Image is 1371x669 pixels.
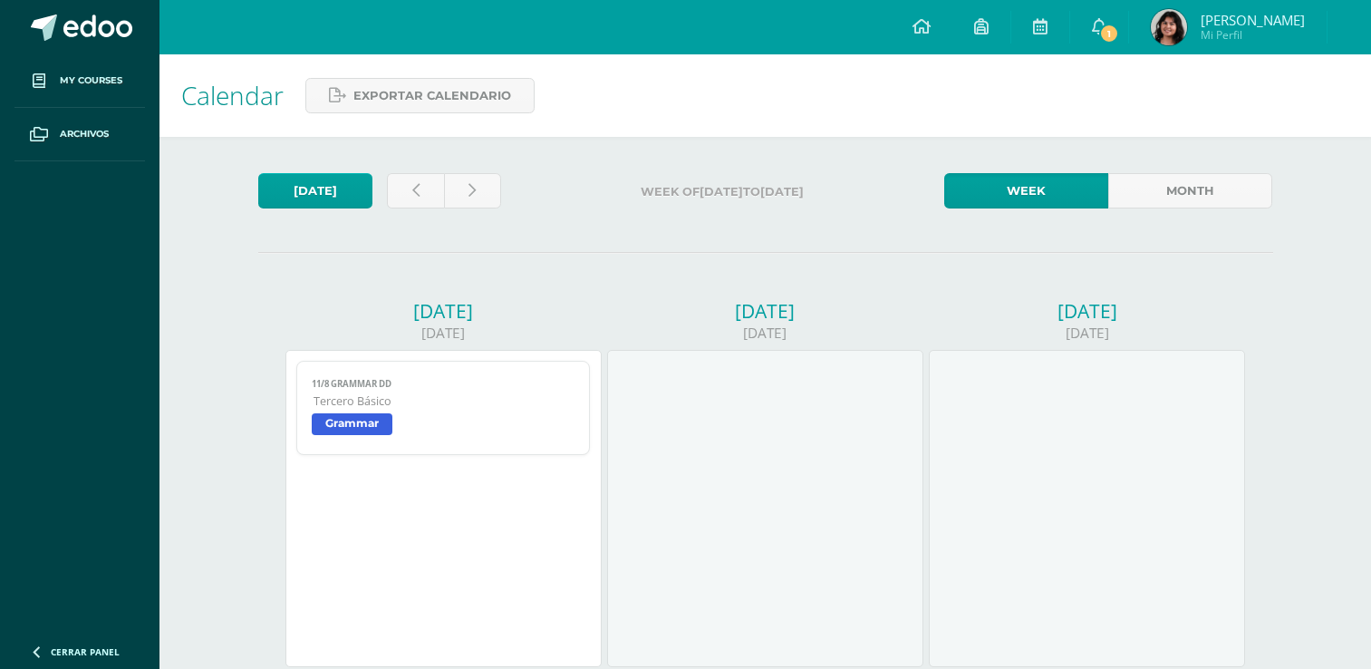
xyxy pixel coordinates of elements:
[312,378,575,390] span: 11/8 Grammar DD
[944,173,1108,208] a: Week
[1201,27,1305,43] span: Mi Perfil
[1108,173,1272,208] a: Month
[60,127,109,141] span: Archivos
[305,78,535,113] a: Exportar calendario
[285,324,602,343] div: [DATE]
[607,324,923,343] div: [DATE]
[607,298,923,324] div: [DATE]
[285,298,602,324] div: [DATE]
[929,298,1245,324] div: [DATE]
[1099,24,1119,44] span: 1
[14,108,145,161] a: Archivos
[314,393,575,409] span: Tercero Básico
[181,78,284,112] span: Calendar
[51,645,120,658] span: Cerrar panel
[353,79,511,112] span: Exportar calendario
[1201,11,1305,29] span: [PERSON_NAME]
[760,185,804,199] strong: [DATE]
[516,173,930,210] label: Week of to
[700,185,743,199] strong: [DATE]
[258,173,372,208] a: [DATE]
[296,361,591,455] a: 11/8 Grammar DDTercero BásicoGrammar
[929,324,1245,343] div: [DATE]
[60,73,122,88] span: My courses
[312,413,392,435] span: Grammar
[14,54,145,108] a: My courses
[1151,9,1187,45] img: 9da4bd09db85578faf3960d75a072bc8.png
